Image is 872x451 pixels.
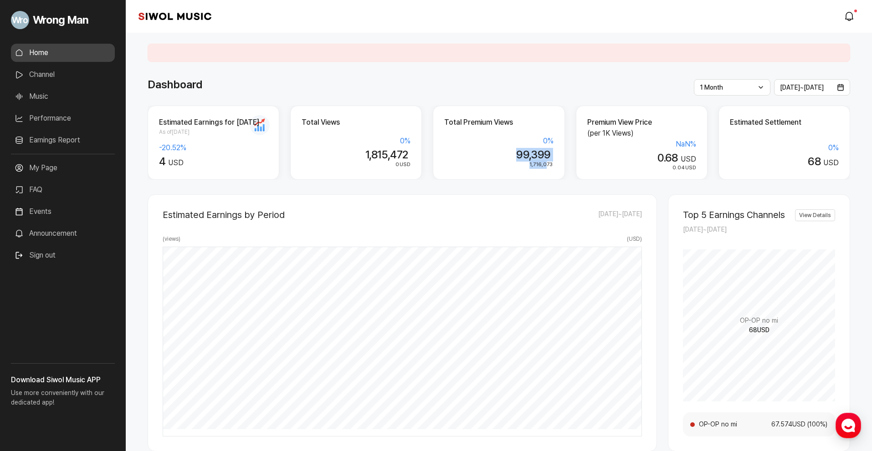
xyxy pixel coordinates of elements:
[302,161,410,169] div: USD
[730,155,839,168] div: USD
[627,235,642,243] span: ( USD )
[700,84,723,91] span: 1 Month
[780,84,824,91] span: [DATE] ~ [DATE]
[587,164,696,172] div: USD
[749,325,769,335] span: 68 USD
[587,117,696,128] h2: Premium View Price
[302,117,410,128] h2: Total Views
[11,109,115,127] a: Performance
[11,87,115,106] a: Music
[598,209,642,220] span: [DATE] ~ [DATE]
[11,385,115,415] p: Use more conveniently with our dedicated app!
[11,181,115,199] a: FAQ
[33,12,88,28] span: Wrong Man
[118,289,175,311] a: Settings
[587,139,696,150] div: NaN %
[3,289,60,311] a: Home
[163,209,285,220] h2: Estimated Earnings by Period
[11,66,115,84] a: Channel
[159,128,268,136] span: As of [DATE]
[395,161,399,167] span: 0
[11,203,115,221] a: Events
[365,148,408,161] span: 1,815,472
[60,289,118,311] a: Messages
[774,79,851,96] button: [DATE]~[DATE]
[159,155,165,168] span: 4
[795,209,835,221] a: View Details
[516,148,550,161] span: 99,399
[11,131,115,149] a: Earnings Report
[444,117,553,128] h2: Total Premium Views
[683,226,727,233] span: [DATE] ~ [DATE]
[11,159,115,177] a: My Page
[11,246,59,264] button: Sign out
[683,209,785,220] h2: Top 5 Earnings Channels
[163,235,180,243] span: ( views )
[529,161,553,167] span: 1,716,073
[11,375,115,385] h3: Download Siwol Music APP
[808,155,821,168] span: 68
[657,151,678,164] span: 0.68
[806,420,828,429] span: ( 100 %)
[740,316,778,325] span: OP-OP no mi
[587,152,696,165] div: USD
[159,117,268,128] h2: Estimated Earnings for [DATE]
[587,128,696,139] p: (per 1K Views)
[730,117,839,128] h2: Estimated Settlement
[11,224,115,243] a: Announcement
[730,142,839,153] div: 0 %
[135,302,157,309] span: Settings
[148,76,202,93] h1: Dashboard
[23,302,39,309] span: Home
[672,164,685,171] span: 0.04
[159,142,268,153] div: -20.52 %
[11,44,115,62] a: Home
[763,420,806,429] span: 67.574 USD
[698,420,763,429] span: OP-OP no mi
[444,136,553,147] div: 0 %
[159,155,268,168] div: USD
[11,7,115,33] a: Go to My Profile
[302,136,410,147] div: 0 %
[76,303,103,310] span: Messages
[841,7,859,25] a: modal.notifications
